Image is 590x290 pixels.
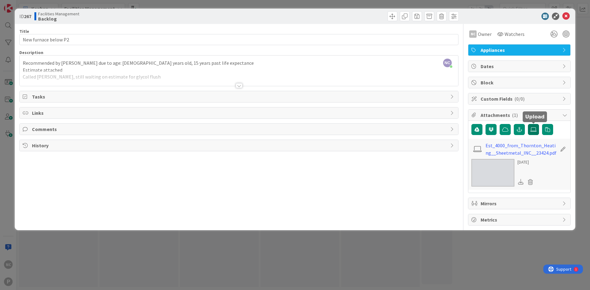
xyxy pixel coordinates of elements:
span: Tasks [32,93,447,100]
span: ( 0/0 ) [514,96,525,102]
span: ID [19,13,31,20]
span: NC [443,59,452,67]
span: Metrics [481,216,559,223]
a: Est_4000_from_Thornton_Heating__Sheetmetal_INC__23424.pdf [486,142,557,157]
label: Title [19,29,29,34]
span: Facilities Management [38,11,79,16]
span: Description [19,50,43,55]
span: History [32,142,447,149]
span: Custom Fields [481,95,559,102]
input: type card name here... [19,34,458,45]
span: Appliances [481,46,559,54]
div: NC [469,30,477,38]
span: Support [13,1,28,8]
b: Backlog [38,16,79,21]
span: ( 1 ) [512,112,518,118]
span: Links [32,109,447,117]
b: 267 [24,13,31,19]
h5: Upload [525,114,545,120]
p: Recommended by [PERSON_NAME] due to age: [DEMOGRAPHIC_DATA] years old, 15 years past life expectance [23,60,455,67]
span: Mirrors [481,200,559,207]
span: Owner [478,30,492,38]
span: Block [481,79,559,86]
span: Watchers [505,30,525,38]
span: Dates [481,63,559,70]
div: [DATE] [517,159,535,165]
span: Attachments [481,111,559,119]
span: Comments [32,126,447,133]
p: Estimate attached [23,67,455,74]
div: Download [517,178,524,186]
div: 1 [32,2,33,7]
